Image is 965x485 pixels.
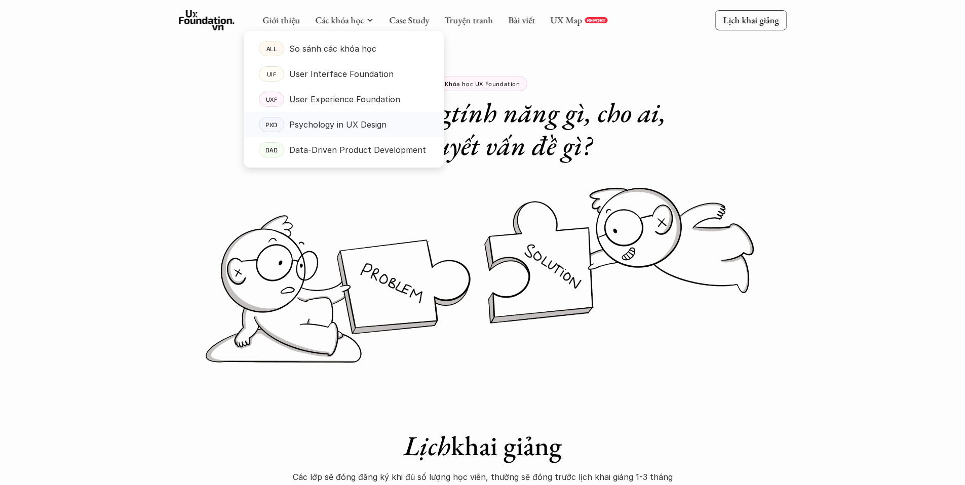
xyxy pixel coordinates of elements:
em: tính năng gì, cho ai, giải quyết vấn đề gì? [373,95,672,163]
p: UXF [265,96,277,103]
p: Psychology in UX Design [289,117,387,132]
a: ALLSo sánh các khóa học [244,36,444,61]
a: UIFUser Interface Foundation [244,61,444,87]
a: Các khóa học [315,14,364,26]
a: DADData-Driven Product Development [244,137,444,163]
p: PXD [265,121,278,128]
a: Giới thiệu [262,14,300,26]
p: So sánh các khóa học [289,41,376,56]
p: UIF [266,70,276,77]
p: Data-Driven Product Development [289,142,426,157]
a: Lịch khai giảng [715,10,787,30]
p: REPORT [587,17,605,23]
a: Case Study [389,14,429,26]
a: PXDPsychology in UX Design [244,112,444,137]
p: DAD [265,146,278,153]
p: User Interface Foundation [289,66,394,82]
em: Lịch [404,428,451,463]
p: Khóa học UX Foundation [445,80,520,87]
p: User Experience Foundation [289,92,400,107]
p: Các lớp sẽ đóng đăng ký khi đủ số lượng học viên, thường sẽ đóng trước lịch khai giảng 1-3 tháng [280,469,685,484]
h1: khai giảng [280,429,685,462]
a: UX Map [550,14,582,26]
a: Truyện tranh [444,14,493,26]
a: Bài viết [508,14,535,26]
a: UXFUser Experience Foundation [244,87,444,112]
p: ALL [266,45,277,52]
h1: Nên xây dựng [280,96,685,162]
p: Lịch khai giảng [723,14,779,26]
